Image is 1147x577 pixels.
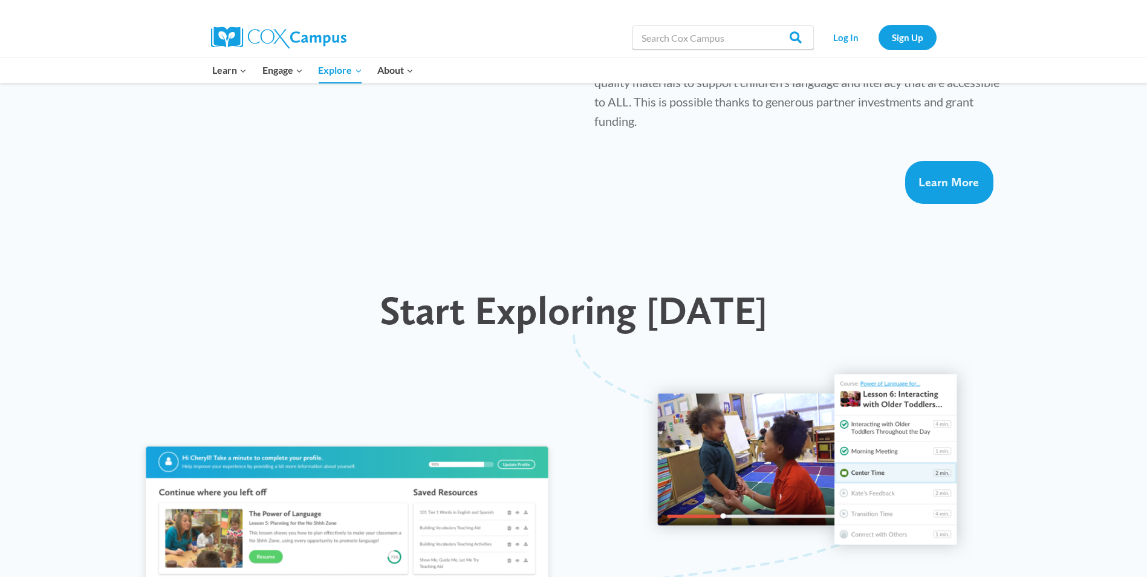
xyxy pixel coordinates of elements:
button: Child menu of Engage [255,57,311,83]
span: Start Exploring [DATE] [380,286,767,334]
button: Child menu of About [369,57,421,83]
img: Cox Campus [211,27,346,48]
input: Search Cox Campus [632,25,814,50]
img: course-video-preview [642,358,974,562]
span: Learn More [918,175,979,189]
a: Learn More [905,161,993,204]
nav: Primary Navigation [205,57,421,83]
button: Child menu of Explore [311,57,370,83]
nav: Secondary Navigation [820,25,937,50]
a: Sign Up [879,25,937,50]
a: Log In [820,25,872,50]
button: Child menu of Learn [205,57,255,83]
p: We are committed to equity and part of that commitment means making high-quality materials to sup... [594,53,1006,137]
